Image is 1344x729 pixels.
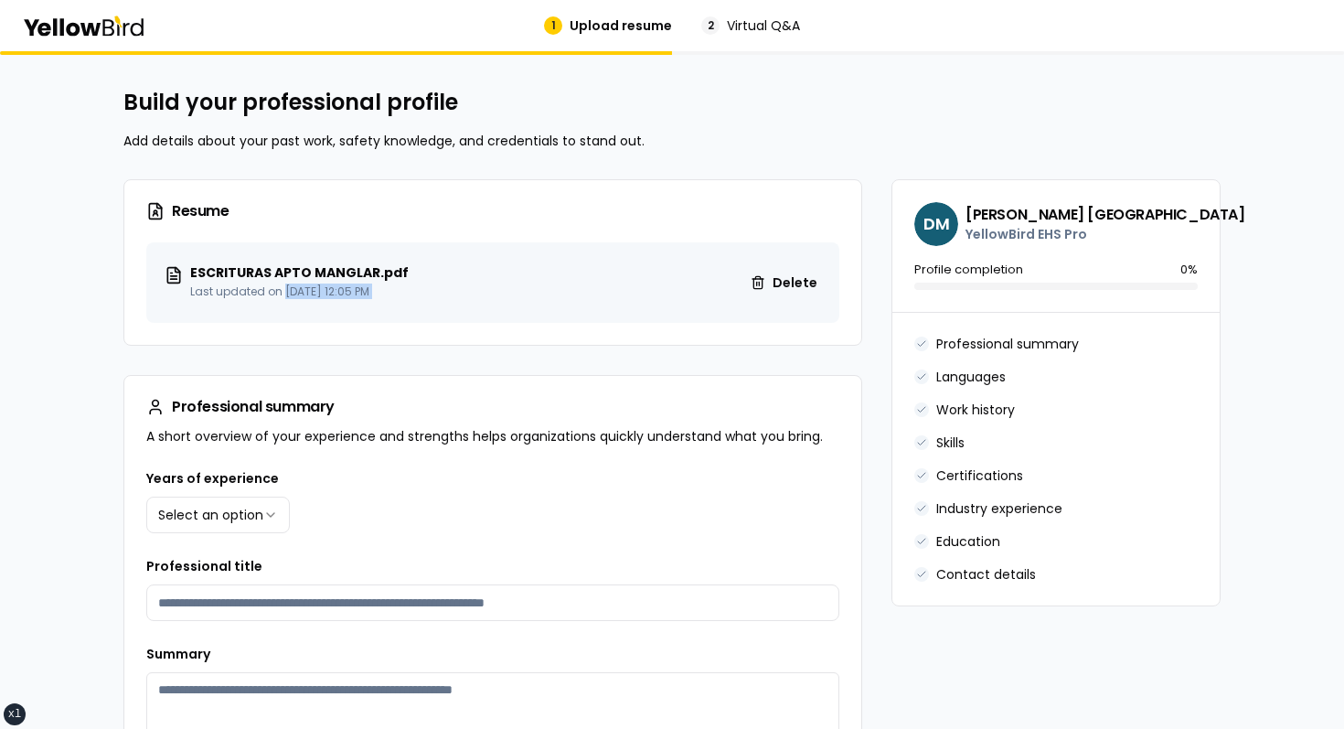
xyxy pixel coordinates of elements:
[146,398,839,416] h3: Professional summary
[123,132,1221,150] p: Add details about your past work, safety knowledge, and credentials to stand out.
[146,427,839,445] p: A short overview of your experience and strengths helps organizations quickly understand what you...
[146,557,262,575] label: Professional title
[936,434,965,452] p: Skills
[190,266,409,279] p: ESCRITURAS APTO MANGLAR.pdf
[701,16,720,35] div: 2
[936,565,1036,584] p: Contact details
[936,368,1006,386] p: Languages
[123,88,1221,117] h2: Build your professional profile
[570,16,672,35] span: Upload resume
[146,469,279,488] label: Years of experience
[936,335,1079,353] p: Professional summary
[146,202,839,220] h3: Resume
[965,205,1245,225] h3: [PERSON_NAME] [GEOGRAPHIC_DATA]
[914,261,1023,279] p: Profile completion
[965,225,1245,243] p: YellowBird EHS Pro
[544,16,562,35] div: 1
[190,284,409,299] p: Last updated on [DATE] 12:05 PM
[936,532,1000,551] p: Education
[8,707,21,722] div: xl
[936,466,1023,485] p: Certifications
[773,273,817,292] span: Delete
[936,401,1015,419] p: Work history
[736,264,832,301] button: Delete
[146,645,210,663] label: Summary
[914,202,958,246] span: DM
[1180,261,1198,279] p: 0 %
[936,499,1062,518] p: Industry experience
[727,16,800,35] span: Virtual Q&A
